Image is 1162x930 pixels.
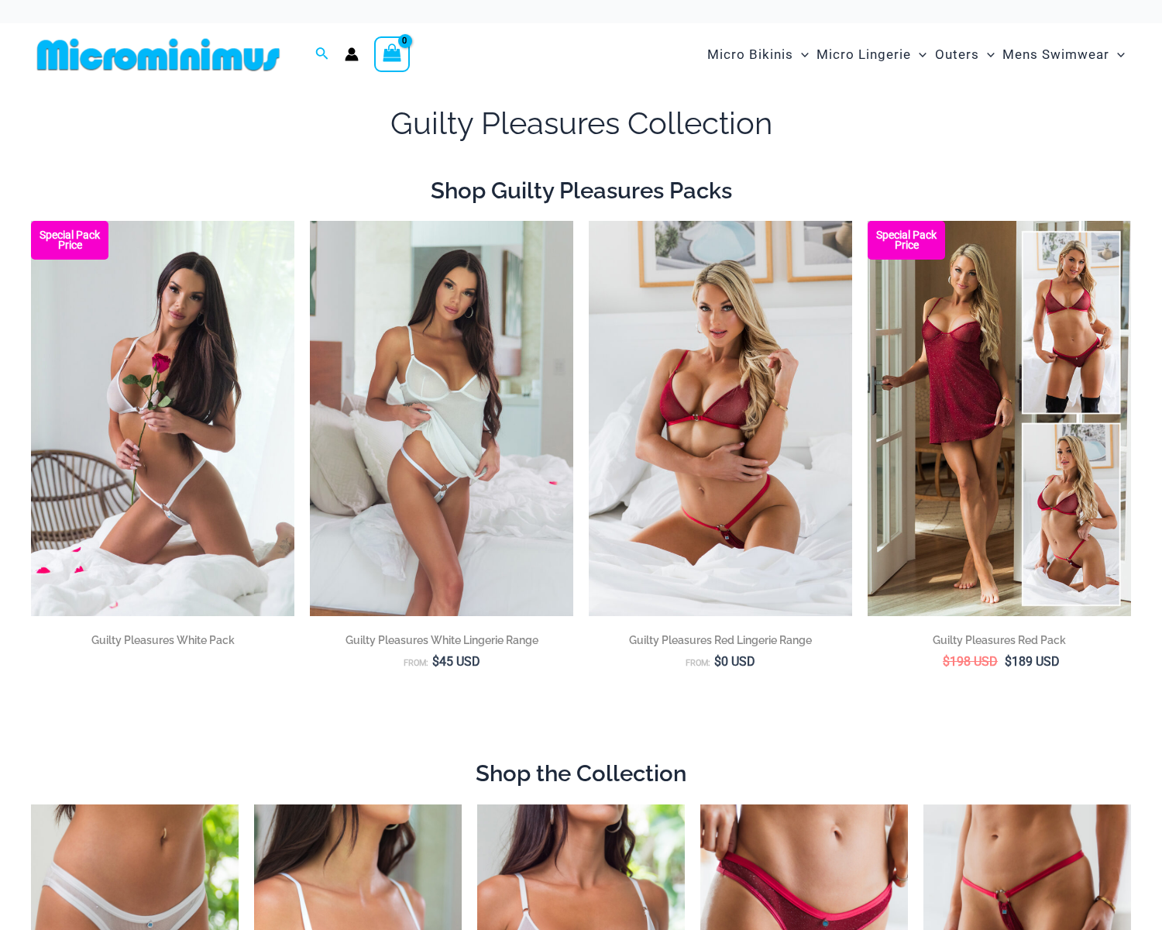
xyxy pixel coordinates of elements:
h2: Guilty Pleasures Red Pack [868,632,1131,648]
a: Mens SwimwearMenu ToggleMenu Toggle [999,31,1129,78]
span: From: [404,658,428,668]
span: Mens Swimwear [1002,35,1109,74]
a: Guilty Pleasures White 1260 Slip 689 Micro 02Guilty Pleasures White 1260 Slip 689 Micro 06Guilty ... [310,221,573,616]
img: MM SHOP LOGO FLAT [31,37,286,72]
h2: Guilty Pleasures Red Lingerie Range [589,632,852,648]
span: Micro Bikinis [707,35,793,74]
span: $ [714,654,721,669]
h2: Shop Guilty Pleasures Packs [31,176,1131,205]
a: Guilty Pleasures Red 1045 Bra 689 Micro 05Guilty Pleasures Red 1045 Bra 689 Micro 06Guilty Pleasu... [589,221,852,616]
h2: Shop the Collection [31,759,1131,788]
img: Guilty Pleasures White 1045 Bra 689 Micro 06 [31,221,294,616]
bdi: 189 USD [1005,654,1060,669]
span: Menu Toggle [1109,35,1125,74]
a: Guilty Pleasures Red Collection Pack F Guilty Pleasures Red Collection Pack BGuilty Pleasures Red... [868,221,1131,616]
span: Menu Toggle [911,35,927,74]
a: Guilty Pleasures White Pack [31,632,294,653]
span: Menu Toggle [979,35,995,74]
span: $ [432,654,439,669]
a: Search icon link [315,45,329,64]
a: Guilty Pleasures White 1045 Bra 689 Micro 06 Guilty Pleasures White 1045 Bra 689 Micro 10Guilty P... [31,221,294,616]
img: Guilty Pleasures Red 1045 Bra 689 Micro 05 [589,221,852,616]
a: Micro BikinisMenu ToggleMenu Toggle [703,31,813,78]
a: Guilty Pleasures Red Lingerie Range [589,632,852,653]
span: Outers [935,35,979,74]
span: From: [686,658,710,668]
a: Micro LingerieMenu ToggleMenu Toggle [813,31,930,78]
span: $ [1005,654,1012,669]
a: OutersMenu ToggleMenu Toggle [931,31,999,78]
b: Special Pack Price [31,230,108,250]
a: Guilty Pleasures Red Pack [868,632,1131,653]
span: Menu Toggle [793,35,809,74]
a: Guilty Pleasures White Lingerie Range [310,632,573,653]
img: Guilty Pleasures Red Collection Pack F [868,221,1131,616]
b: Special Pack Price [868,230,945,250]
h2: Guilty Pleasures White Pack [31,632,294,648]
span: Micro Lingerie [816,35,911,74]
a: View Shopping Cart, empty [374,36,410,72]
h1: Guilty Pleasures Collection [31,102,1131,145]
bdi: 45 USD [432,654,480,669]
a: Account icon link [345,47,359,61]
nav: Site Navigation [701,29,1131,81]
span: $ [943,654,950,669]
bdi: 198 USD [943,654,998,669]
img: Guilty Pleasures White 1260 Slip 689 Micro 02 [310,221,573,616]
h2: Guilty Pleasures White Lingerie Range [310,632,573,648]
bdi: 0 USD [714,654,755,669]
